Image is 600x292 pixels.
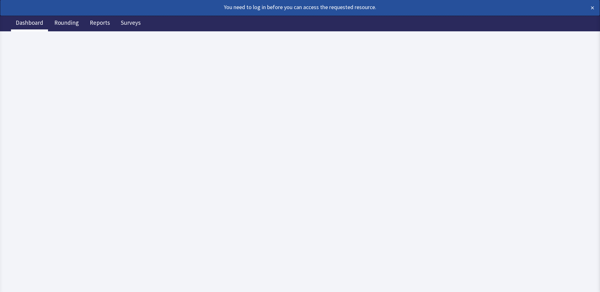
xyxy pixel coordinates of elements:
a: Dashboard [11,16,48,31]
div: You need to log in before you can access the requested resource. [6,3,535,12]
a: Surveys [116,16,145,31]
a: Reports [85,16,115,31]
button: × [591,3,594,13]
a: Rounding [50,16,83,31]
